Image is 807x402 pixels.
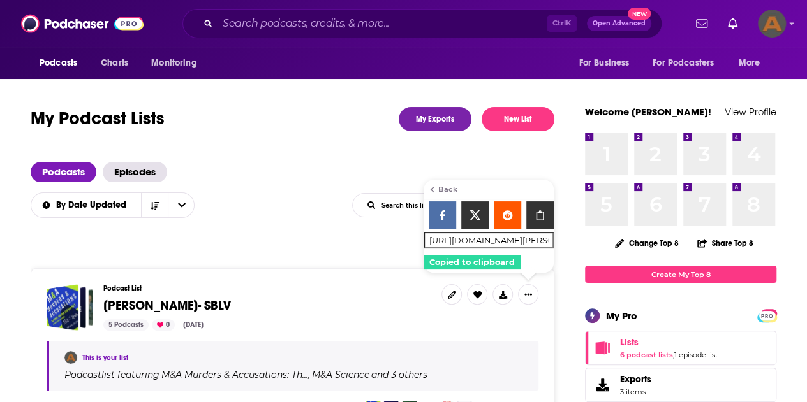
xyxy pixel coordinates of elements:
[606,310,637,322] div: My Pro
[547,15,577,32] span: Ctrl K
[103,298,231,313] span: [PERSON_NAME]- SBLV
[673,350,674,359] span: ,
[103,299,231,313] a: [PERSON_NAME]- SBLV
[585,106,711,118] a: Welcome [PERSON_NAME]!
[103,162,167,182] a: Episodes
[723,13,743,34] a: Show notifications dropdown
[518,284,538,305] button: Show More Button
[161,370,308,380] h4: M&A Murders & Accusations: Th…
[674,350,718,359] a: 1 episode list
[620,350,673,359] a: 6 podcast lists
[218,13,547,34] input: Search podcasts, credits, & more...
[589,376,615,394] span: Exports
[758,10,786,38] span: Logged in as AinsleyShea
[593,20,646,27] span: Open Advanced
[152,319,175,331] div: 0
[725,106,776,118] a: View Profile
[758,10,786,38] button: Show profile menu
[587,16,651,31] button: Open AdvancedNew
[40,54,77,72] span: Podcasts
[103,319,149,331] div: 5 Podcasts
[64,351,77,364] img: Ainsley Shea
[141,193,168,217] button: Sort Direction
[399,107,471,131] a: My Exports
[310,370,369,380] a: M&A Science
[589,339,615,357] a: Lists
[103,284,431,292] h3: Podcast List
[620,336,718,348] a: Lists
[31,51,94,75] button: open menu
[308,369,310,380] span: ,
[579,54,629,72] span: For Business
[526,201,554,229] a: Copy Link
[21,11,144,36] img: Podchaser - Follow, Share and Rate Podcasts
[312,370,369,380] h4: M&A Science
[697,231,754,255] button: Share Top 8
[620,373,651,385] span: Exports
[159,370,308,380] a: M&A Murders & Accusations: Th…
[628,8,651,20] span: New
[585,266,776,283] a: Create My Top 8
[494,201,521,229] a: Share on Reddit
[31,243,554,253] div: 6 list results
[31,162,96,182] a: Podcasts
[56,201,131,210] span: By Date Updated
[759,311,774,320] span: PRO
[142,51,213,75] button: open menu
[730,51,776,75] button: open menu
[178,319,209,331] div: [DATE]
[182,9,662,38] div: Search podcasts, credits, & more...
[758,10,786,38] img: User Profile
[101,54,128,72] span: Charts
[607,235,686,251] button: Change Top 8
[424,180,554,199] button: Back
[653,54,714,72] span: For Podcasters
[620,387,651,396] span: 3 items
[31,192,195,218] h2: Choose List sort
[47,284,93,331] a: Ainsley Shea- SBLV
[168,193,195,217] button: open menu
[759,310,774,320] a: PRO
[64,369,523,380] div: Podcast list featuring
[691,13,713,34] a: Show notifications dropdown
[620,336,639,348] span: Lists
[151,54,196,72] span: Monitoring
[429,201,456,229] a: Share on Facebook
[31,107,165,131] h1: My Podcast Lists
[585,368,776,402] a: Exports
[482,107,554,131] button: New List
[434,186,457,193] div: Back
[644,51,732,75] button: open menu
[93,51,136,75] a: Charts
[82,354,128,362] a: This is your list
[371,369,427,380] p: and 3 others
[570,51,645,75] button: open menu
[585,331,776,365] span: Lists
[461,201,489,229] a: Share on X/Twitter
[424,255,521,269] button: Copied to clipboard
[31,201,142,210] button: open menu
[739,54,760,72] span: More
